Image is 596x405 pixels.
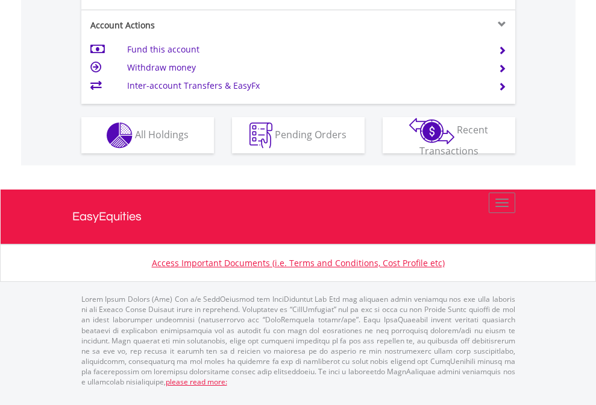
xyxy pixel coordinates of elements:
[232,117,365,153] button: Pending Orders
[409,118,454,144] img: transactions-zar-wht.png
[127,77,483,95] td: Inter-account Transfers & EasyFx
[166,377,227,387] a: please read more:
[135,127,189,141] span: All Holdings
[275,127,347,141] span: Pending Orders
[127,59,483,77] td: Withdraw money
[127,40,483,59] td: Fund this account
[72,190,524,244] a: EasyEquities
[107,123,133,148] img: holdings-wht.png
[81,117,214,153] button: All Holdings
[81,294,515,387] p: Lorem Ipsum Dolors (Ame) Con a/e SeddOeiusmod tem InciDiduntut Lab Etd mag aliquaen admin veniamq...
[249,123,272,148] img: pending_instructions-wht.png
[383,117,515,153] button: Recent Transactions
[81,19,298,31] div: Account Actions
[152,257,445,269] a: Access Important Documents (i.e. Terms and Conditions, Cost Profile etc)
